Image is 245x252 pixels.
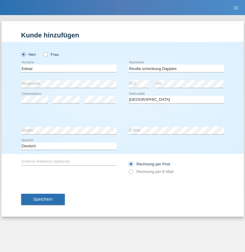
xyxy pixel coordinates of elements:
label: Herr [21,52,36,57]
label: Rechnung per Post [129,162,170,166]
span: Speichern [33,197,53,202]
a: menu [230,6,242,9]
label: Frau [43,52,59,57]
h1: Kunde hinzufügen [21,31,224,39]
button: Speichern [21,194,65,205]
input: Herr [21,52,25,56]
input: Rechnung per Post [129,162,133,169]
i: menu [233,5,239,11]
input: Frau [43,52,47,56]
input: Rechnung per E-Mail [129,169,133,177]
label: Rechnung per E-Mail [129,169,174,174]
